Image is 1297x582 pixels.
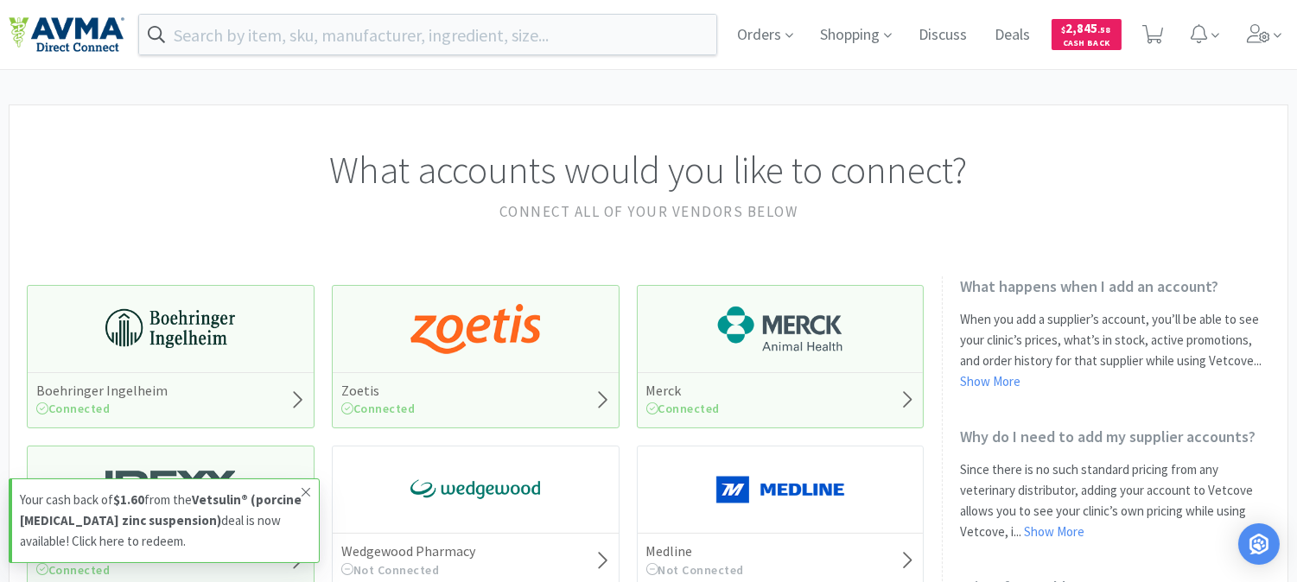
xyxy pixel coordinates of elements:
h5: Wedgewood Pharmacy [341,542,475,560]
img: a646391c64b94eb2892348a965bf03f3_134.png [715,464,845,516]
span: Cash Back [1062,39,1111,50]
img: 6d7abf38e3b8462597f4a2f88dede81e_176.png [715,303,845,355]
p: When you add a supplier’s account, you’ll be able to see your clinic’s prices, what’s in stock, a... [960,309,1270,392]
a: Show More [960,373,1020,389]
h5: Merck [646,382,721,400]
img: e4e33dab9f054f5782a47901c742baa9_102.png [9,16,124,53]
a: Discuss [912,28,975,43]
a: Show More [1024,523,1084,540]
span: Not Connected [341,562,440,578]
strong: $1.60 [113,491,144,508]
h1: What accounts would you like to connect? [27,140,1270,200]
a: $2,845.58Cash Back [1052,11,1122,58]
img: e40baf8987b14801afb1611fffac9ca4_8.png [410,464,540,516]
span: . 58 [1098,24,1111,35]
h2: Why do I need to add my supplier accounts? [960,427,1270,446]
a: Deals [989,28,1038,43]
h5: Medline [646,542,745,560]
span: Connected [36,562,111,578]
span: Connected [341,401,416,416]
h2: What happens when I add an account? [960,276,1270,296]
input: Search by item, sku, manufacturer, ingredient, size... [139,15,716,54]
h5: Zoetis [341,382,416,400]
span: Connected [646,401,721,416]
span: Connected [36,401,111,416]
h2: Connect all of your vendors below [27,200,1270,224]
span: 2,845 [1062,20,1111,36]
p: Since there is no such standard pricing from any veterinary distributor, adding your account to V... [960,459,1270,542]
h5: Boehringer Ingelheim [36,382,168,400]
span: Not Connected [646,562,745,578]
div: Open Intercom Messenger [1238,523,1280,565]
p: Your cash back of from the deal is now available! Click here to redeem. [20,490,302,552]
img: 13250b0087d44d67bb1668360c5632f9_13.png [105,464,235,516]
img: a673e5ab4e5e497494167fe422e9a3ab.png [410,303,540,355]
img: 730db3968b864e76bcafd0174db25112_22.png [105,303,235,355]
span: $ [1062,24,1066,35]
